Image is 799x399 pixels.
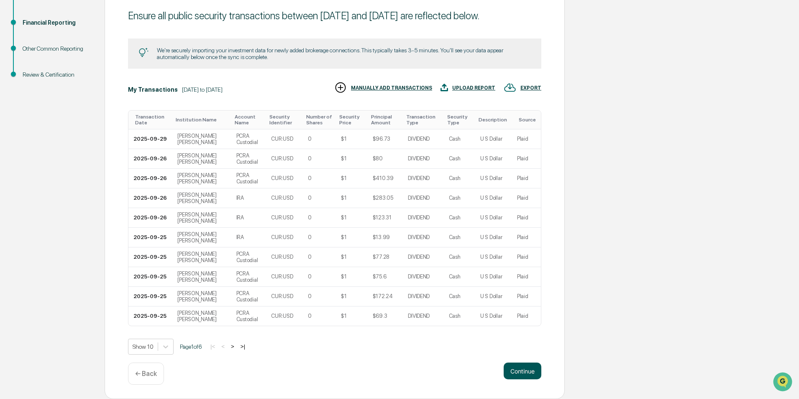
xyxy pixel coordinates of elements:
div: 🔎 [8,122,15,129]
td: IRA [231,228,266,247]
div: Cash [449,293,461,299]
a: Powered byPylon [59,142,101,148]
div: Ensure all public security transactions between [DATE] and [DATE] are reflected below. [128,10,541,22]
td: 2025-09-26 [128,208,172,228]
div: Cash [449,214,461,221]
div: Toggle SortBy [176,117,228,123]
div: Toggle SortBy [406,114,440,126]
div: DIVIDEND [408,234,430,240]
td: PCRA Custodial [231,267,266,287]
div: U S Dollar [480,214,502,221]
div: Cash [449,254,461,260]
div: CUR:USD [271,234,293,240]
div: [PERSON_NAME] [PERSON_NAME] [177,290,226,303]
div: CUR:USD [271,293,293,299]
div: 0 [308,195,312,201]
td: IRA [231,188,266,208]
td: Plaid [512,267,541,287]
td: 2025-09-29 [128,129,172,149]
div: $1 [341,214,346,221]
img: Tip [138,48,149,58]
a: 🔎Data Lookup [5,118,56,133]
span: Preclearance [17,106,54,114]
div: U S Dollar [480,313,502,319]
div: [PERSON_NAME] [PERSON_NAME] [177,172,226,185]
div: [PERSON_NAME] [PERSON_NAME] [177,211,226,224]
td: Plaid [512,287,541,306]
div: CUR:USD [271,195,293,201]
div: Toggle SortBy [306,114,333,126]
div: Financial Reporting [23,18,91,27]
div: U S Dollar [480,195,502,201]
div: $75.6 [373,273,387,280]
div: 0 [308,136,312,142]
button: Start new chat [142,67,152,77]
div: CUR:USD [271,313,293,319]
td: 2025-09-25 [128,306,172,326]
div: 🗄️ [61,106,67,113]
td: Plaid [512,228,541,247]
div: $77.28 [373,254,389,260]
div: Cash [449,195,461,201]
td: 2025-09-25 [128,247,172,267]
div: $1 [341,155,346,162]
td: PCRA Custodial [231,247,266,267]
td: PCRA Custodial [231,129,266,149]
div: $80 [373,155,383,162]
div: U S Dollar [480,273,502,280]
div: Toggle SortBy [371,114,400,126]
div: Cash [449,175,461,181]
div: $1 [341,293,346,299]
td: PCRA Custodial [231,287,266,306]
div: $69.3 [373,313,387,319]
div: CUR:USD [271,273,293,280]
td: Plaid [512,306,541,326]
span: Pylon [83,142,101,148]
div: U S Dollar [480,234,502,240]
div: DIVIDEND [408,313,430,319]
td: 2025-09-26 [128,188,172,208]
td: Plaid [512,129,541,149]
button: >| [238,343,248,350]
div: 0 [308,254,312,260]
a: 🗄️Attestations [57,102,107,117]
div: [PERSON_NAME] [PERSON_NAME] [177,251,226,263]
img: 1746055101610-c473b297-6a78-478c-a979-82029cc54cd1 [8,64,23,79]
div: 0 [308,234,312,240]
div: UPLOAD REPORT [452,85,495,91]
td: 2025-09-25 [128,287,172,306]
div: DIVIDEND [408,195,430,201]
div: $96.73 [373,136,390,142]
div: We're securely importing your investment data for newly added brokerage connections. This typical... [157,47,531,60]
div: [PERSON_NAME] [PERSON_NAME] [177,270,226,283]
button: < [219,343,227,350]
div: DIVIDEND [408,136,430,142]
div: We're available if you need us! [28,72,106,79]
div: DIVIDEND [408,293,430,299]
div: [PERSON_NAME] [PERSON_NAME] [177,231,226,244]
div: $172.24 [373,293,393,299]
div: [PERSON_NAME] [PERSON_NAME] [177,192,226,204]
div: DIVIDEND [408,273,430,280]
div: 0 [308,175,312,181]
span: Page 1 of 6 [180,343,202,350]
div: 0 [308,214,312,221]
div: CUR:USD [271,136,293,142]
img: UPLOAD REPORT [440,81,448,94]
div: [PERSON_NAME] [PERSON_NAME] [177,310,226,322]
td: 2025-09-26 [128,149,172,169]
div: $1 [341,254,346,260]
div: $1 [341,195,346,201]
div: CUR:USD [271,214,293,221]
div: My Transactions [128,86,178,93]
td: PCRA Custodial [231,306,266,326]
div: Toggle SortBy [339,114,364,126]
span: Attestations [69,106,104,114]
div: Cash [449,273,461,280]
div: $123.31 [373,214,392,221]
div: $13.99 [373,234,390,240]
div: CUR:USD [271,155,293,162]
div: 🖐️ [8,106,15,113]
